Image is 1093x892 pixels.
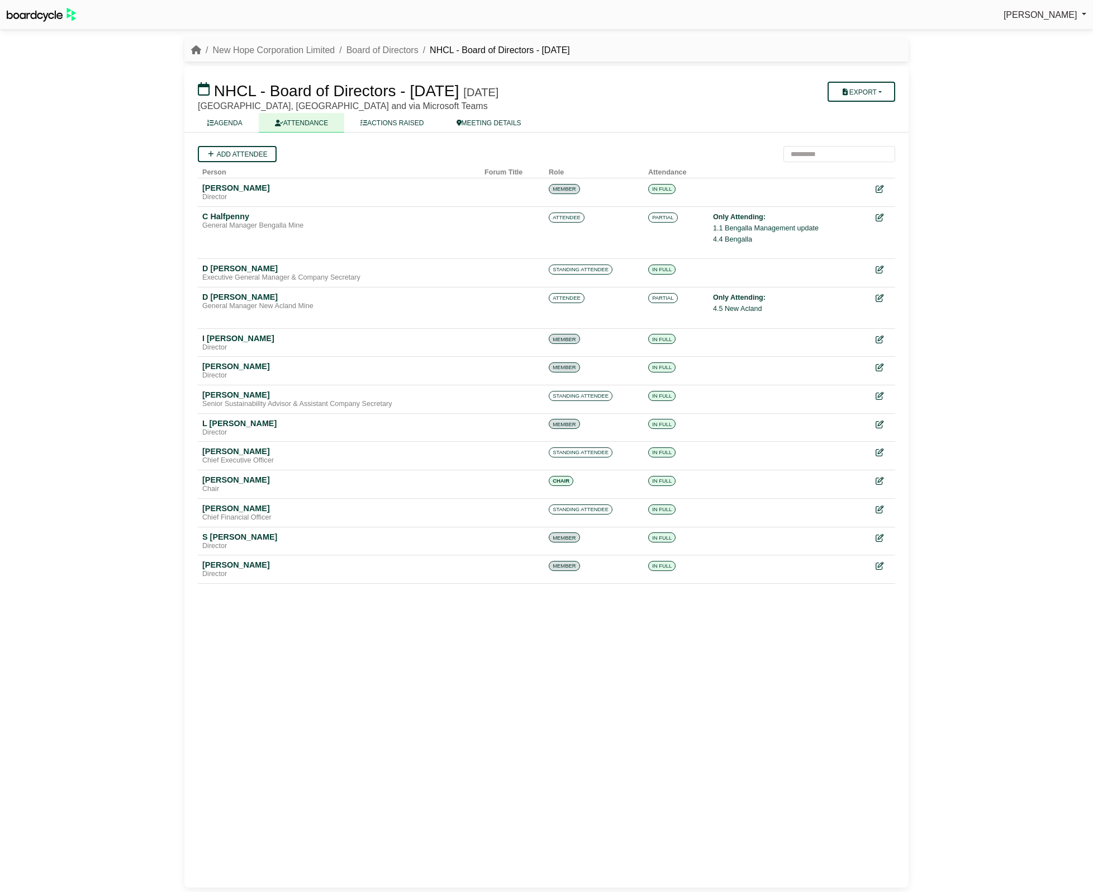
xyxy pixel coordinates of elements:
[202,513,476,522] div: Chief Financial Officer
[876,211,891,224] div: Edit
[202,302,476,311] div: General Manager New Acland Mine
[549,213,584,223] span: ATTENDEE
[876,475,891,488] div: Edit
[202,333,476,343] div: I [PERSON_NAME]
[1004,8,1086,22] a: [PERSON_NAME]
[713,211,867,223] div: Only Attending:
[202,361,476,371] div: [PERSON_NAME]
[549,561,580,571] span: MEMBER
[202,400,476,409] div: Senior Sustainability Advisor & Assistant Company Secretary
[828,82,895,102] button: Export
[7,8,76,22] img: BoardcycleBlackGreen-aaafeed430059cb809a45853b8cf6d952af9d84e6e89e1f1685b34bfd5cb7d64.svg
[202,485,476,494] div: Chair
[876,560,891,573] div: Edit
[480,162,544,178] th: Forum Title
[1004,10,1077,20] span: [PERSON_NAME]
[549,334,580,344] span: MEMBER
[202,193,476,202] div: Director
[644,162,709,178] th: Attendance
[876,418,891,431] div: Edit
[549,419,580,429] span: MEMBER
[549,476,573,486] span: CHAIR
[876,361,891,374] div: Edit
[202,263,476,273] div: D [PERSON_NAME]
[198,162,480,178] th: Person
[202,183,476,193] div: [PERSON_NAME]
[549,184,580,194] span: MEMBER
[191,43,570,58] nav: breadcrumb
[440,113,538,133] a: MEETING DETAILS
[202,292,476,302] div: D [PERSON_NAME]
[549,504,612,515] span: STANDING ATTENDEE
[202,390,476,400] div: [PERSON_NAME]
[202,532,476,542] div: S [PERSON_NAME]
[713,292,867,303] div: Only Attending:
[191,113,259,133] a: AGENDA
[549,293,584,303] span: ATTENDEE
[648,362,676,372] span: IN FULL
[648,391,676,401] span: IN FULL
[648,184,676,194] span: IN FULL
[648,532,676,542] span: IN FULL
[202,475,476,485] div: [PERSON_NAME]
[713,223,867,234] li: 1.1 Bengalla Management update
[202,446,476,456] div: [PERSON_NAME]
[202,456,476,465] div: Chief Executive Officer
[648,476,676,486] span: IN FULL
[419,43,570,58] li: NHCL - Board of Directors - [DATE]
[549,265,612,275] span: STANDING ATTENDEE
[346,45,419,55] a: Board of Directors
[202,560,476,570] div: [PERSON_NAME]
[202,428,476,437] div: Director
[648,419,676,429] span: IN FULL
[202,570,476,579] div: Director
[713,234,867,245] li: 4.4 Bengalla
[202,211,476,221] div: C Halfpenny
[463,86,498,99] div: [DATE]
[876,503,891,516] div: Edit
[202,542,476,551] div: Director
[202,221,476,230] div: General Manager Bengalla Mine
[202,273,476,282] div: Executive General Manager & Company Secretary
[648,293,678,303] span: PARTIAL
[202,418,476,428] div: L [PERSON_NAME]
[344,113,440,133] a: ACTIONS RAISED
[202,343,476,352] div: Director
[214,82,459,100] span: NHCL - Board of Directors - [DATE]
[648,213,678,223] span: PARTIAL
[202,503,476,513] div: [PERSON_NAME]
[198,101,488,111] span: [GEOGRAPHIC_DATA], [GEOGRAPHIC_DATA] and via Microsoft Teams
[648,334,676,344] span: IN FULL
[876,333,891,346] div: Edit
[549,391,612,401] span: STANDING ATTENDEE
[549,362,580,372] span: MEMBER
[549,447,612,457] span: STANDING ATTENDEE
[648,561,676,571] span: IN FULL
[876,390,891,403] div: Edit
[713,303,867,314] li: 4.5 New Acland
[549,532,580,542] span: MEMBER
[648,504,676,515] span: IN FULL
[544,162,644,178] th: Role
[198,146,277,162] a: Add attendee
[212,45,335,55] a: New Hope Corporation Limited
[648,447,676,457] span: IN FULL
[876,263,891,276] div: Edit
[876,446,891,459] div: Edit
[259,113,344,133] a: ATTENDANCE
[876,292,891,305] div: Edit
[876,183,891,196] div: Edit
[876,532,891,545] div: Edit
[202,371,476,380] div: Director
[648,265,676,275] span: IN FULL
